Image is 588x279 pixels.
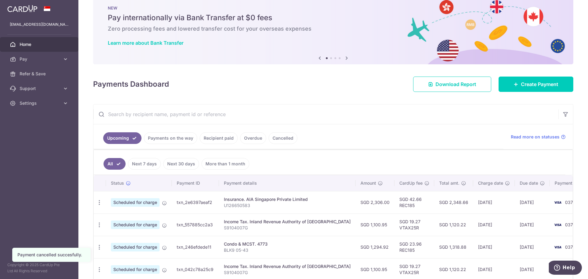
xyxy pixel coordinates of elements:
[394,191,434,213] td: SGD 42.66 REC185
[565,244,576,250] span: 0379
[565,222,576,227] span: 0379
[144,132,197,144] a: Payments on the way
[434,191,473,213] td: SGD 2,348.66
[111,243,160,251] span: Scheduled for charge
[511,134,566,140] a: Read more on statuses
[108,6,559,10] p: NEW
[17,252,85,258] div: Payment cancelled succesfully.
[565,200,576,205] span: 0379
[172,236,219,258] td: txn_246efdede11
[515,191,550,213] td: [DATE]
[511,134,560,140] span: Read more on statuses
[108,25,559,32] h6: Zero processing fees and lowered transfer cost for your overseas expenses
[473,236,515,258] td: [DATE]
[224,196,351,202] div: Insurance. AIA Singapore Private Limited
[172,213,219,236] td: txn_557885cc2a3
[224,247,351,253] p: BLK9 05-43
[111,198,160,207] span: Scheduled for charge
[549,261,582,276] iframe: Opens a widget where you can find more information
[356,191,394,213] td: SGD 2,306.00
[240,132,266,144] a: Overdue
[111,180,124,186] span: Status
[439,180,459,186] span: Total amt.
[224,270,351,276] p: S9104007G
[269,132,297,144] a: Cancelled
[224,241,351,247] div: Condo & MCST. 4773
[399,180,423,186] span: CardUp fee
[356,236,394,258] td: SGD 1,294.92
[20,41,60,47] span: Home
[93,104,558,124] input: Search by recipient name, payment id or reference
[7,5,37,12] img: CardUp
[360,180,376,186] span: Amount
[499,77,573,92] a: Create Payment
[473,213,515,236] td: [DATE]
[93,79,169,90] h4: Payments Dashboard
[478,180,503,186] span: Charge date
[103,132,141,144] a: Upcoming
[224,225,351,231] p: S9104007G
[200,132,238,144] a: Recipient paid
[172,191,219,213] td: txn_2e6397aeaf2
[413,77,491,92] a: Download Report
[111,265,160,274] span: Scheduled for charge
[552,243,564,251] img: Bank Card
[394,236,434,258] td: SGD 23.96 REC185
[128,158,161,170] a: Next 7 days
[163,158,199,170] a: Next 30 days
[219,175,356,191] th: Payment details
[108,13,559,23] h5: Pay internationally via Bank Transfer at $0 fees
[552,221,564,228] img: Bank Card
[20,100,60,106] span: Settings
[515,236,550,258] td: [DATE]
[104,158,126,170] a: All
[202,158,249,170] a: More than 1 month
[20,85,60,92] span: Support
[356,213,394,236] td: SGD 1,100.95
[172,175,219,191] th: Payment ID
[434,213,473,236] td: SGD 1,120.22
[20,56,60,62] span: Pay
[224,219,351,225] div: Income Tax. Inland Revenue Authority of [GEOGRAPHIC_DATA]
[521,81,558,88] span: Create Payment
[111,221,160,229] span: Scheduled for charge
[435,81,476,88] span: Download Report
[224,202,351,209] p: U126650583
[520,180,538,186] span: Due date
[224,263,351,270] div: Income Tax. Inland Revenue Authority of [GEOGRAPHIC_DATA]
[394,213,434,236] td: SGD 19.27 VTAX25R
[515,213,550,236] td: [DATE]
[434,236,473,258] td: SGD 1,318.88
[108,40,183,46] a: Learn more about Bank Transfer
[473,191,515,213] td: [DATE]
[10,21,69,28] p: [EMAIL_ADDRESS][DOMAIN_NAME]
[552,199,564,206] img: Bank Card
[20,71,60,77] span: Refer & Save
